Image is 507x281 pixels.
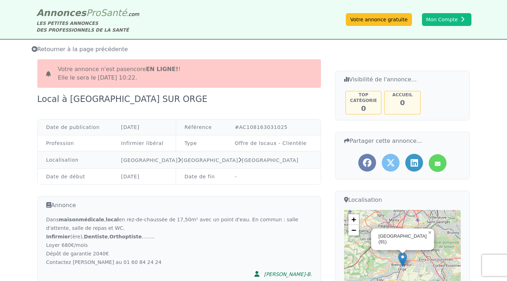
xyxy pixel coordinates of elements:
a: [GEOGRAPHIC_DATA] [121,157,178,163]
h5: Top catégorie [347,92,381,103]
td: Type [176,135,226,151]
strong: médicale [79,217,104,222]
span: Santé [101,7,127,18]
a: [GEOGRAPHIC_DATA] [181,157,238,163]
img: Marker [398,252,407,267]
td: Référence [176,119,226,135]
a: Zoom out [348,225,359,236]
span: Retourner à la page précédente [32,46,128,53]
div: Local à [GEOGRAPHIC_DATA] SUR ORGE [37,93,212,105]
span: 0 [400,98,405,107]
h3: Localisation [344,195,461,204]
span: − [352,226,356,234]
td: Profession [38,135,113,151]
td: Date de publication [38,119,113,135]
span: Votre annonce n'est pas encore ! Elle le sera le [DATE] 10:22. [58,65,181,82]
a: Offre de locaux - Clientèle [235,140,307,146]
div: Dans , en rez-de-chaussée de 17,50m² avec un point d'eau. En commun : salle d'attente, salle de r... [46,215,312,266]
a: Partager l'annonce par mail [429,154,447,172]
span: × [428,229,431,236]
a: Partager l'annonce sur Twitter [382,154,400,172]
a: Votre annonce gratuite [346,13,412,26]
strong: Infirmier [46,234,70,239]
div: [GEOGRAPHIC_DATA] (91) [379,233,425,245]
div: [PERSON_NAME]-B. [264,271,312,278]
b: en ligne! [146,66,178,72]
a: Partager l'annonce sur Facebook [358,154,376,172]
td: Date de début [38,169,113,185]
a: Close popup [426,228,434,237]
span: + [352,215,356,224]
strong: Dentiste [84,234,108,239]
a: [PERSON_NAME]-B. [250,266,312,281]
a: AnnoncesProSanté.com [37,7,139,18]
strong: Orthoptiste [109,234,142,239]
span: .com [127,11,139,17]
span: Pro [86,7,101,18]
td: Date de fin [176,169,226,185]
h3: Partager cette annonce... [344,136,461,145]
strong: local [106,217,119,222]
strong: maison [59,217,104,222]
td: #AC108163031025 [226,119,321,135]
i: Retourner à la liste [32,46,37,52]
a: [GEOGRAPHIC_DATA] [242,157,299,163]
div: LES PETITES ANNONCES DES PROFESSIONNELS DE LA SANTÉ [37,20,139,33]
button: Mon Compte [422,13,471,26]
td: - [226,169,321,185]
span: 0 [361,104,366,113]
h3: Annonce [46,201,312,210]
a: Infirmier libéral [121,140,163,146]
td: [DATE] [112,119,176,135]
td: Localisation [38,151,113,169]
span: Annonces [37,7,86,18]
td: [DATE] [112,169,176,185]
h5: Accueil [385,92,419,98]
h3: Visibilité de l'annonce... [344,75,461,84]
a: Zoom in [348,214,359,225]
a: Partager l'annonce sur LinkedIn [405,154,423,172]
